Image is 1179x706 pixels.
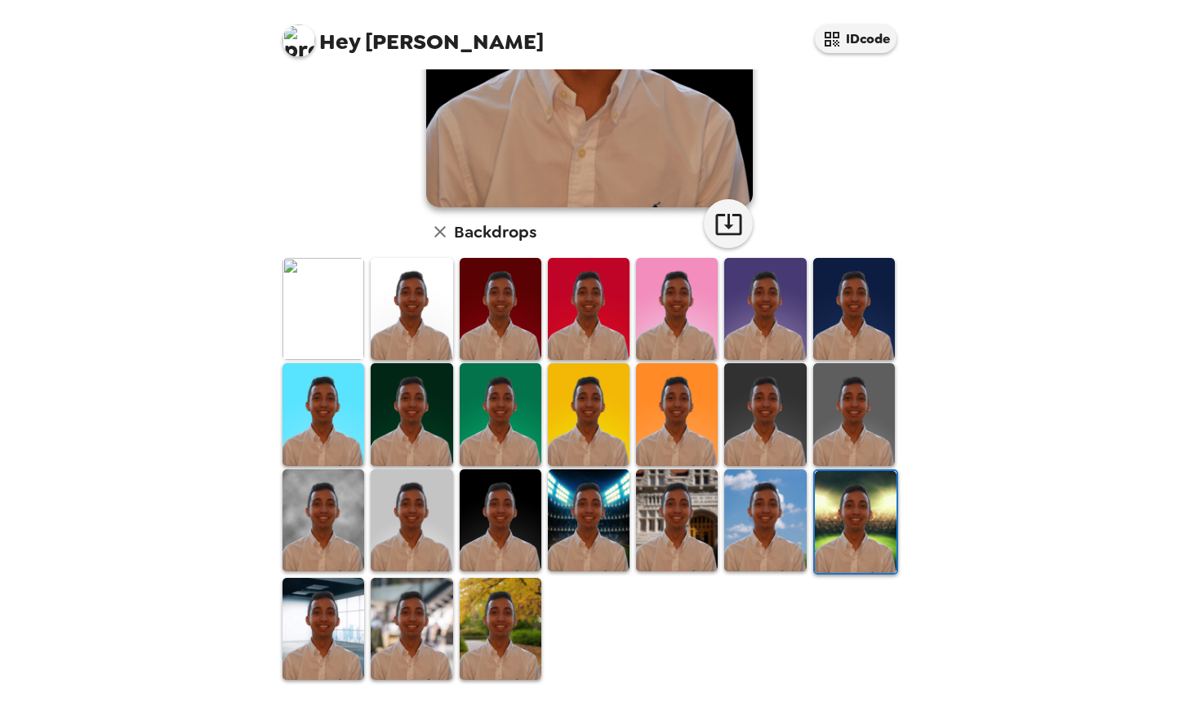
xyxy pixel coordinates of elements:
[283,16,544,53] span: [PERSON_NAME]
[283,24,315,57] img: profile pic
[319,27,360,56] span: Hey
[283,258,364,360] img: Original
[815,24,896,53] button: IDcode
[454,219,536,245] h6: Backdrops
